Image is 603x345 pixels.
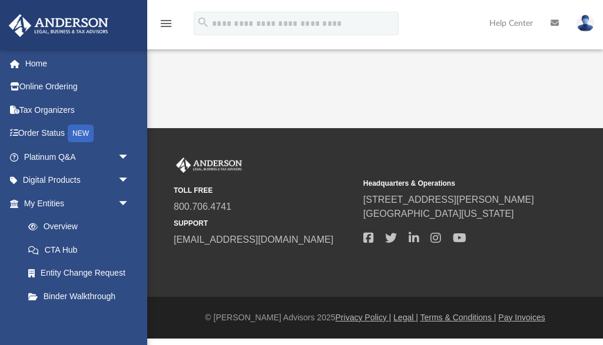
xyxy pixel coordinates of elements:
a: menu [159,22,173,31]
a: Overview [16,215,147,239]
i: menu [159,16,173,31]
small: SUPPORT [174,218,355,229]
a: My Entitiesarrow_drop_down [8,192,147,215]
a: CTA Hub [16,238,147,262]
a: Home [8,52,147,75]
div: © [PERSON_NAME] Advisors 2025 [147,311,603,324]
span: arrow_drop_down [118,145,141,169]
a: Pay Invoices [498,313,545,322]
a: Entity Change Request [16,262,147,285]
small: TOLL FREE [174,185,355,196]
span: arrow_drop_down [118,169,141,193]
a: Tax Organizers [8,98,147,122]
a: Legal | [393,313,418,322]
a: Terms & Conditions | [420,313,496,322]
a: Privacy Policy | [336,313,392,322]
div: NEW [68,125,94,142]
a: Online Ordering [8,75,147,99]
i: search [197,16,210,29]
a: [STREET_ADDRESS][PERSON_NAME] [363,195,534,205]
span: arrow_drop_down [118,192,141,216]
a: Binder Walkthrough [16,284,147,308]
a: [EMAIL_ADDRESS][DOMAIN_NAME] [174,235,333,244]
img: User Pic [577,15,594,32]
a: Digital Productsarrow_drop_down [8,169,147,192]
img: Anderson Advisors Platinum Portal [174,158,244,173]
a: [GEOGRAPHIC_DATA][US_STATE] [363,209,514,219]
a: Order StatusNEW [8,122,147,146]
a: Platinum Q&Aarrow_drop_down [8,145,147,169]
img: Anderson Advisors Platinum Portal [5,14,112,37]
a: 800.706.4741 [174,202,231,212]
small: Headquarters & Operations [363,178,545,189]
